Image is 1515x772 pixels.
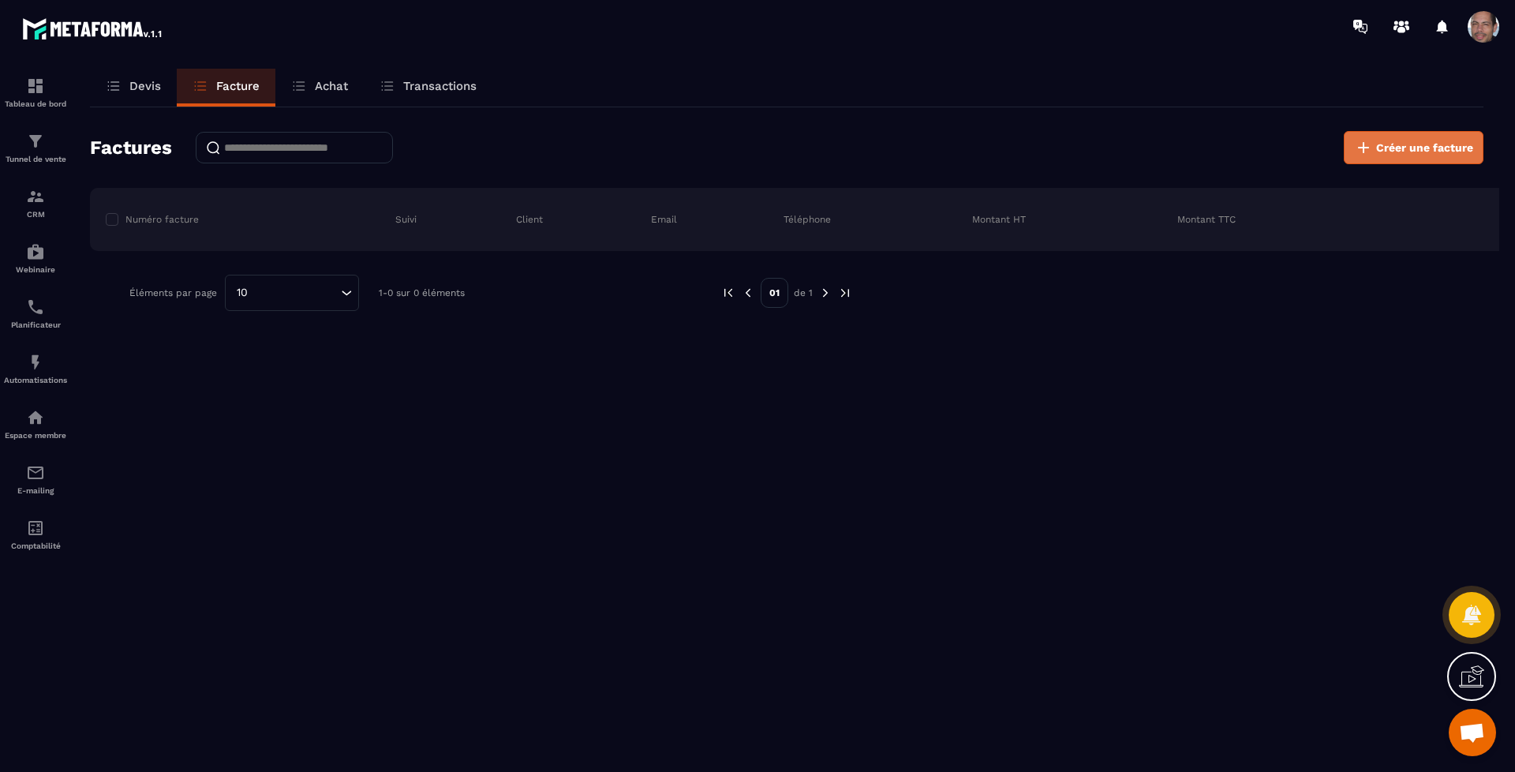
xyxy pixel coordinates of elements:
img: automations [26,353,45,372]
p: CRM [4,210,67,219]
p: Facture [216,79,260,93]
img: logo [22,14,164,43]
p: E-mailing [4,486,67,495]
p: Achat [315,79,348,93]
p: Tableau de bord [4,99,67,108]
p: Automatisations [4,376,67,384]
a: automationsautomationsAutomatisations [4,341,67,396]
span: 10 [231,284,253,302]
a: Ouvrir le chat [1449,709,1496,756]
p: Montant TTC [1177,213,1236,226]
p: Tunnel de vente [4,155,67,163]
p: 1-0 sur 0 éléments [379,287,465,298]
p: Montant HT [972,213,1026,226]
a: automationsautomationsWebinaire [4,230,67,286]
input: Search for option [253,284,337,302]
p: Webinaire [4,265,67,274]
p: de 1 [794,287,813,299]
p: Suivi [395,213,417,226]
p: Téléphone [784,213,831,226]
img: formation [26,187,45,206]
img: accountant [26,519,45,538]
img: scheduler [26,298,45,317]
a: Devis [90,69,177,107]
a: formationformationTableau de bord [4,65,67,120]
img: next [838,286,852,300]
p: Éléments par page [129,287,217,298]
p: Email [651,213,677,226]
a: schedulerschedulerPlanificateur [4,286,67,341]
a: emailemailE-mailing [4,452,67,507]
img: prev [721,286,735,300]
img: formation [26,77,45,96]
p: Planificateur [4,320,67,329]
span: Créer une facture [1376,140,1473,156]
p: Comptabilité [4,542,67,550]
p: Espace membre [4,431,67,440]
a: Facture [177,69,275,107]
img: automations [26,242,45,261]
p: Transactions [403,79,477,93]
p: Client [516,213,543,226]
p: Devis [129,79,161,93]
div: Search for option [225,275,359,311]
p: Numéro facture [125,213,199,226]
img: email [26,463,45,482]
img: formation [26,132,45,151]
p: 01 [761,278,788,308]
img: next [818,286,832,300]
button: Créer une facture [1344,131,1483,164]
img: prev [741,286,755,300]
img: automations [26,408,45,427]
a: formationformationTunnel de vente [4,120,67,175]
a: accountantaccountantComptabilité [4,507,67,562]
a: formationformationCRM [4,175,67,230]
a: automationsautomationsEspace membre [4,396,67,452]
h2: Factures [90,132,172,163]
